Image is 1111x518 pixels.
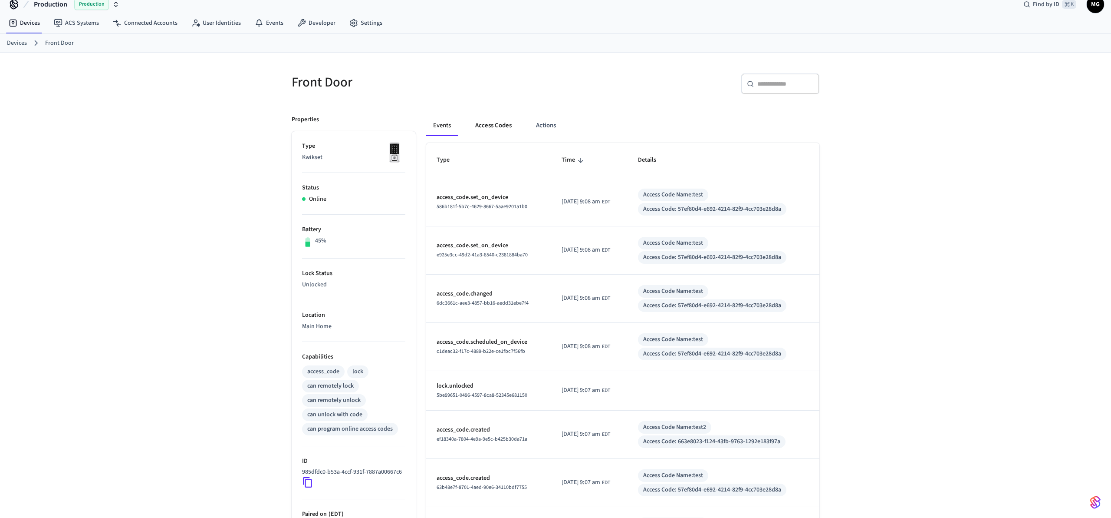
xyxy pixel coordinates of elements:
img: SeamLogoGradient.69752ec5.svg [1090,495,1101,509]
span: ef18340a-7804-4e9a-9e5c-b425b30da71a [437,435,527,443]
div: America/New_York [562,386,610,395]
span: EDT [602,479,610,487]
span: [DATE] 9:07 am [562,386,600,395]
span: [DATE] 9:08 am [562,342,600,351]
span: [DATE] 9:08 am [562,246,600,255]
span: EDT [602,295,610,302]
div: America/New_York [562,342,610,351]
a: Settings [342,15,389,31]
span: 6dc3661c-aee3-4857-bb16-aedd31ebe7f4 [437,299,529,307]
div: can remotely unlock [307,396,361,405]
div: can remotely lock [307,382,354,391]
p: Main Home [302,322,405,331]
span: 63b48e7f-8701-4aed-90e6-34110bdf7755 [437,484,527,491]
div: access_code [307,367,339,376]
p: Properties [292,115,319,124]
span: 586b181f-5b7c-4629-8667-5aae9201a1b0 [437,203,527,210]
span: EDT [602,431,610,438]
a: Developer [290,15,342,31]
p: 985dfdc0-b53a-4ccf-931f-7887a00667c6 [302,468,402,477]
p: Status [302,183,405,193]
div: America/New_York [562,430,610,439]
div: Access Code: 663e8023-f124-43fb-9763-1292e183f97a [643,437,780,446]
p: Location [302,311,405,320]
p: Capabilities [302,352,405,362]
p: lock.unlocked [437,382,541,391]
p: Online [309,195,326,204]
span: EDT [602,246,610,254]
a: User Identities [184,15,248,31]
p: access_code.created [437,474,541,483]
div: Access Code Name: test2 [643,423,706,432]
div: Access Code Name: test [643,335,703,344]
div: Access Code Name: test [643,287,703,296]
a: Events [248,15,290,31]
p: access_code.set_on_device [437,241,541,250]
div: Access Code: 57ef80d4-e692-4214-82f9-4cc703e28d8a [643,205,781,214]
a: Devices [2,15,47,31]
div: Access Code: 57ef80d4-e692-4214-82f9-4cc703e28d8a [643,253,781,262]
span: [DATE] 9:08 am [562,197,600,206]
button: Events [426,115,458,136]
div: Access Code Name: test [643,239,703,248]
p: access_code.changed [437,289,541,299]
div: Access Code Name: test [643,471,703,480]
div: ant example [426,115,819,136]
span: [DATE] 9:08 am [562,294,600,303]
div: can unlock with code [307,410,362,419]
div: Access Code: 57ef80d4-e692-4214-82f9-4cc703e28d8a [643,485,781,495]
a: Connected Accounts [106,15,184,31]
span: [DATE] 9:07 am [562,430,600,439]
div: lock [352,367,363,376]
div: America/New_York [562,294,610,303]
p: access_code.created [437,425,541,435]
span: EDT [602,343,610,351]
span: c1deac32-f17c-4889-b22e-ce1fbc7f56fb [437,348,525,355]
a: ACS Systems [47,15,106,31]
div: Access Code Name: test [643,190,703,199]
p: ID [302,457,405,466]
span: e925e3cc-49d2-41a3-8540-c2381884ba70 [437,251,528,259]
span: EDT [602,198,610,206]
a: Front Door [45,39,74,48]
div: can program online access codes [307,425,393,434]
span: Details [638,153,667,167]
div: America/New_York [562,478,610,487]
span: 5be99651-0496-4597-8ca8-52345e681150 [437,392,527,399]
div: Access Code: 57ef80d4-e692-4214-82f9-4cc703e28d8a [643,301,781,310]
button: Access Codes [468,115,519,136]
p: Lock Status [302,269,405,278]
p: 45% [315,236,326,246]
span: Type [437,153,461,167]
h5: Front Door [292,73,550,91]
p: access_code.set_on_device [437,193,541,202]
p: Unlocked [302,280,405,289]
a: Devices [7,39,27,48]
div: America/New_York [562,246,610,255]
span: EDT [602,387,610,395]
span: Time [562,153,586,167]
p: Battery [302,225,405,234]
span: [DATE] 9:07 am [562,478,600,487]
img: Kwikset Halo Touchscreen Wifi Enabled Smart Lock, Polished Chrome, Front [384,142,405,163]
div: Access Code: 57ef80d4-e692-4214-82f9-4cc703e28d8a [643,349,781,359]
p: access_code.scheduled_on_device [437,338,541,347]
p: Kwikset [302,153,405,162]
button: Actions [529,115,563,136]
div: America/New_York [562,197,610,206]
p: Type [302,142,405,151]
